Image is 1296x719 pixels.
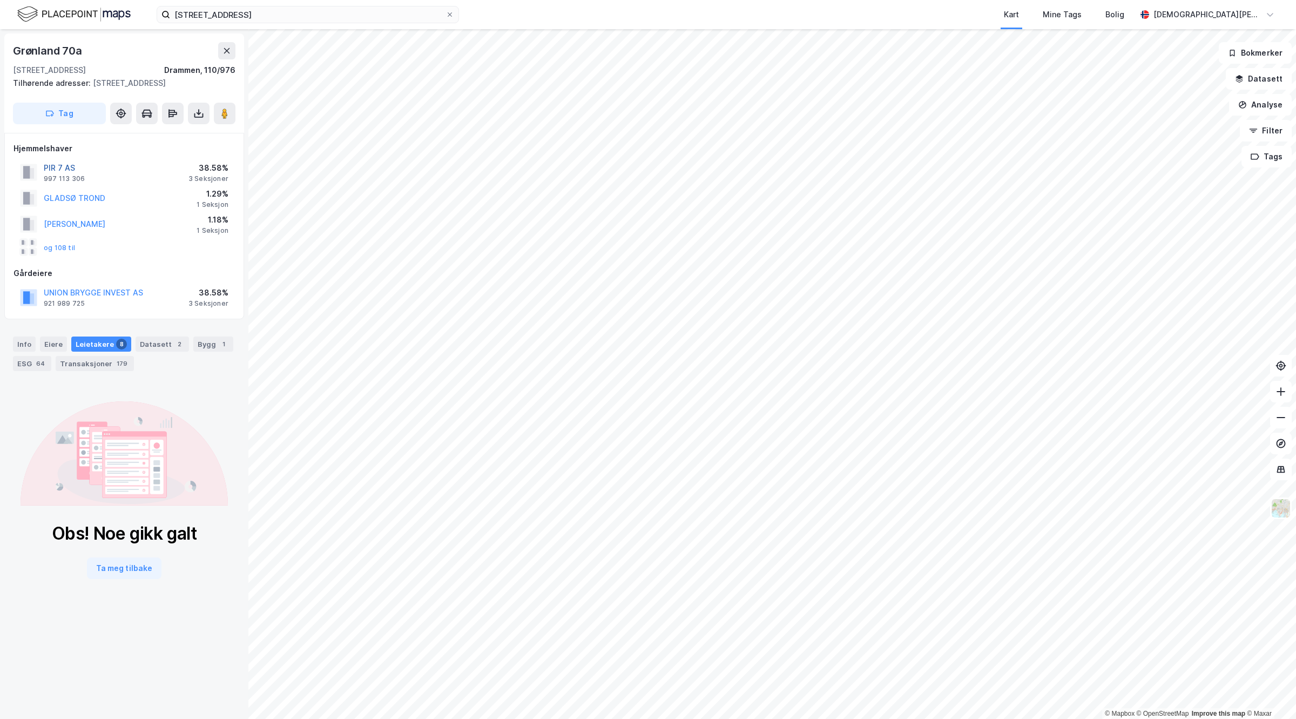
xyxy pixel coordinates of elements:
[1004,8,1019,21] div: Kart
[116,339,127,350] div: 8
[188,162,228,174] div: 38.58%
[136,337,189,352] div: Datasett
[1043,8,1082,21] div: Mine Tags
[1219,42,1292,64] button: Bokmerker
[188,174,228,183] div: 3 Seksjoner
[1192,710,1245,717] a: Improve this map
[13,356,51,371] div: ESG
[197,226,228,235] div: 1 Seksjon
[71,337,131,352] div: Leietakere
[188,299,228,308] div: 3 Seksjoner
[1240,120,1292,142] button: Filter
[13,142,235,155] div: Hjemmelshaver
[193,337,233,352] div: Bygg
[197,187,228,200] div: 1.29%
[17,5,131,24] img: logo.f888ab2527a4732fd821a326f86c7f29.svg
[174,339,185,350] div: 2
[44,299,85,308] div: 921 989 725
[197,200,228,209] div: 1 Seksjon
[1105,8,1124,21] div: Bolig
[13,78,93,88] span: Tilhørende adresser:
[1229,94,1292,116] button: Analyse
[13,337,36,352] div: Info
[218,339,229,350] div: 1
[1226,68,1292,90] button: Datasett
[114,358,130,369] div: 179
[87,557,161,579] button: Ta meg tilbake
[56,356,134,371] div: Transaksjoner
[1137,710,1189,717] a: OpenStreetMap
[34,358,47,369] div: 64
[1271,498,1291,519] img: Z
[197,213,228,226] div: 1.18%
[170,6,446,23] input: Søk på adresse, matrikkel, gårdeiere, leietakere eller personer
[13,77,227,90] div: [STREET_ADDRESS]
[1153,8,1261,21] div: [DEMOGRAPHIC_DATA][PERSON_NAME]
[13,267,235,280] div: Gårdeiere
[1241,146,1292,167] button: Tags
[44,174,85,183] div: 997 113 306
[13,103,106,124] button: Tag
[40,337,67,352] div: Eiere
[164,64,235,77] div: Drammen, 110/976
[13,42,84,59] div: Grønland 70a
[1242,667,1296,719] iframe: Chat Widget
[13,64,86,77] div: [STREET_ADDRESS]
[188,286,228,299] div: 38.58%
[52,523,197,545] div: Obs! Noe gikk galt
[1105,710,1135,717] a: Mapbox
